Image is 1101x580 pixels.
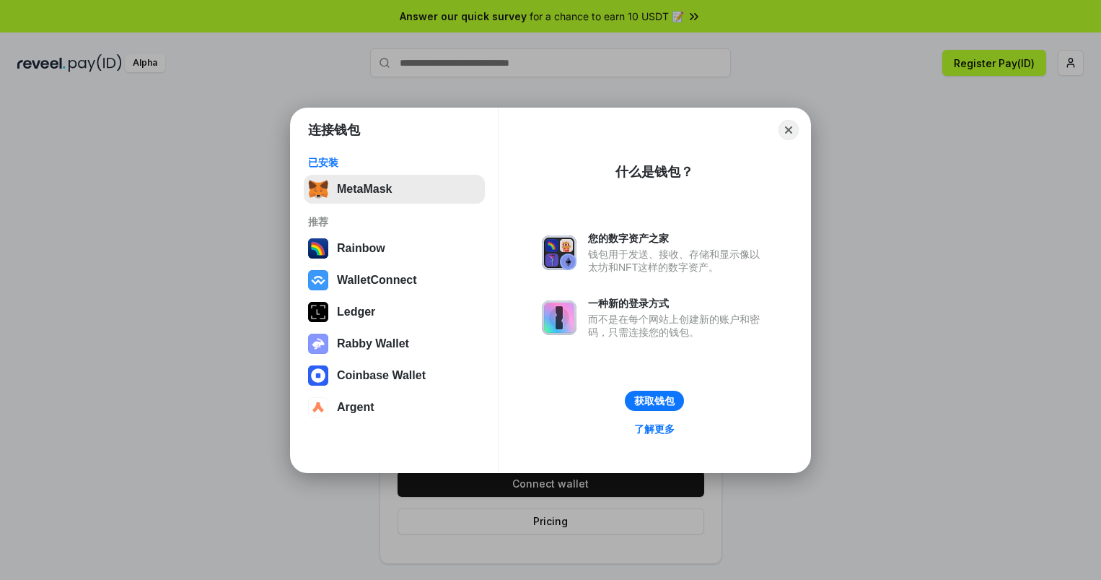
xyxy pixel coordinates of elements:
div: Argent [337,401,374,414]
div: MetaMask [337,183,392,196]
div: 了解更多 [634,423,675,436]
div: 钱包用于发送、接收、存储和显示像以太坊和NFT这样的数字资产。 [588,248,767,274]
div: Ledger [337,306,375,319]
img: svg+xml,%3Csvg%20width%3D%2228%22%20height%3D%2228%22%20viewBox%3D%220%200%2028%2028%22%20fill%3D... [308,270,328,290]
img: svg+xml,%3Csvg%20fill%3D%22none%22%20height%3D%2233%22%20viewBox%3D%220%200%2035%2033%22%20width%... [308,179,328,199]
div: Rainbow [337,242,385,255]
div: Rabby Wallet [337,337,409,350]
button: Rabby Wallet [304,329,485,358]
img: svg+xml,%3Csvg%20width%3D%2228%22%20height%3D%2228%22%20viewBox%3D%220%200%2028%2028%22%20fill%3D... [308,397,328,417]
div: Coinbase Wallet [337,369,426,382]
div: 而不是在每个网站上创建新的账户和密码，只需连接您的钱包。 [588,313,767,339]
button: Rainbow [304,234,485,263]
div: 已安装 [308,156,481,169]
img: svg+xml,%3Csvg%20xmlns%3D%22http%3A%2F%2Fwww.w3.org%2F2000%2Fsvg%22%20width%3D%2228%22%20height%3... [308,302,328,322]
div: 推荐 [308,215,481,228]
button: Argent [304,393,485,422]
button: 获取钱包 [625,391,684,411]
div: 一种新的登录方式 [588,297,767,310]
button: WalletConnect [304,266,485,295]
img: svg+xml,%3Csvg%20xmlns%3D%22http%3A%2F%2Fwww.w3.org%2F2000%2Fsvg%22%20fill%3D%22none%22%20viewBox... [542,300,576,335]
div: 您的数字资产之家 [588,232,767,245]
img: svg+xml,%3Csvg%20width%3D%22120%22%20height%3D%22120%22%20viewBox%3D%220%200%20120%20120%22%20fil... [308,238,328,259]
img: svg+xml,%3Csvg%20width%3D%2228%22%20height%3D%2228%22%20viewBox%3D%220%200%2028%2028%22%20fill%3D... [308,365,328,386]
h1: 连接钱包 [308,121,360,139]
img: svg+xml,%3Csvg%20xmlns%3D%22http%3A%2F%2Fwww.w3.org%2F2000%2Fsvg%22%20fill%3D%22none%22%20viewBox... [542,235,576,270]
a: 了解更多 [626,420,683,438]
button: MetaMask [304,175,485,204]
img: svg+xml,%3Csvg%20xmlns%3D%22http%3A%2F%2Fwww.w3.org%2F2000%2Fsvg%22%20fill%3D%22none%22%20viewBox... [308,334,328,354]
button: Coinbase Wallet [304,361,485,390]
button: Close [778,120,799,140]
div: WalletConnect [337,274,417,287]
div: 获取钱包 [634,394,675,407]
div: 什么是钱包？ [615,163,693,181]
button: Ledger [304,298,485,326]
